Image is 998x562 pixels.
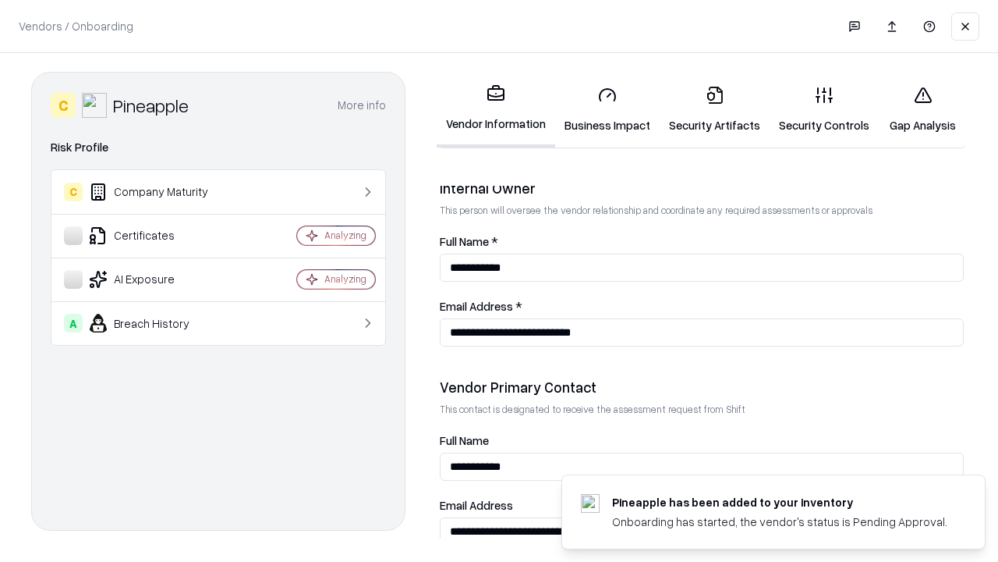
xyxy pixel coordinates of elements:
div: Pineapple [113,93,189,118]
button: More info [338,91,386,119]
div: A [64,314,83,333]
div: AI Exposure [64,270,250,289]
a: Business Impact [555,73,660,146]
img: Pineapple [82,93,107,118]
p: This person will oversee the vendor relationship and coordinate any required assessments or appro... [440,204,964,217]
a: Security Artifacts [660,73,770,146]
div: C [51,93,76,118]
div: Vendor Primary Contact [440,378,964,397]
label: Email Address [440,500,964,511]
p: This contact is designated to receive the assessment request from Shift [440,403,964,416]
div: C [64,183,83,201]
a: Gap Analysis [879,73,967,146]
img: pineappleenergy.com [581,494,600,513]
div: Analyzing [324,272,366,286]
label: Full Name [440,435,964,446]
p: Vendors / Onboarding [19,18,133,34]
div: Risk Profile [51,138,386,157]
label: Email Address * [440,301,964,312]
label: Full Name * [440,236,964,247]
div: Internal Owner [440,179,964,197]
div: Analyzing [324,229,366,242]
div: Onboarding has started, the vendor's status is Pending Approval. [612,514,947,530]
div: Company Maturity [64,183,250,201]
div: Breach History [64,314,250,333]
div: Certificates [64,226,250,245]
div: Pineapple has been added to your inventory [612,494,947,510]
a: Security Controls [770,73,879,146]
a: Vendor Information [437,72,555,148]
